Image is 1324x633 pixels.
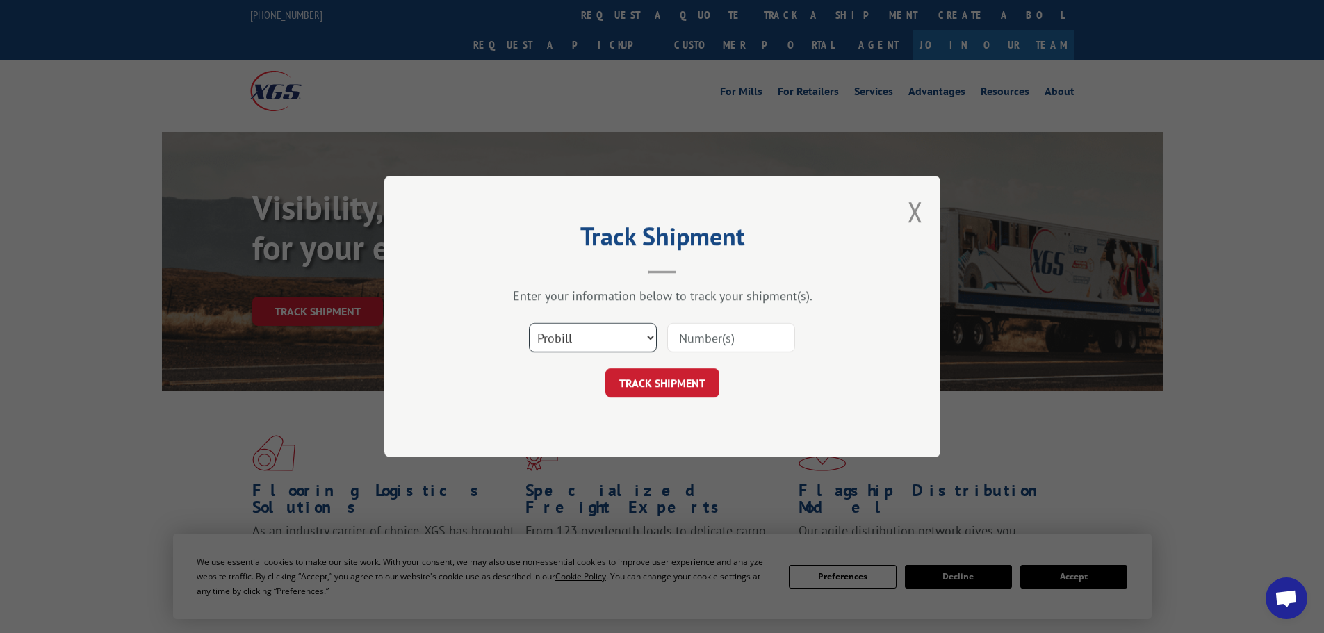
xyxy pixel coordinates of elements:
[454,288,871,304] div: Enter your information below to track your shipment(s).
[667,323,795,352] input: Number(s)
[605,368,719,397] button: TRACK SHIPMENT
[1266,577,1307,619] div: Open chat
[908,193,923,230] button: Close modal
[454,227,871,253] h2: Track Shipment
